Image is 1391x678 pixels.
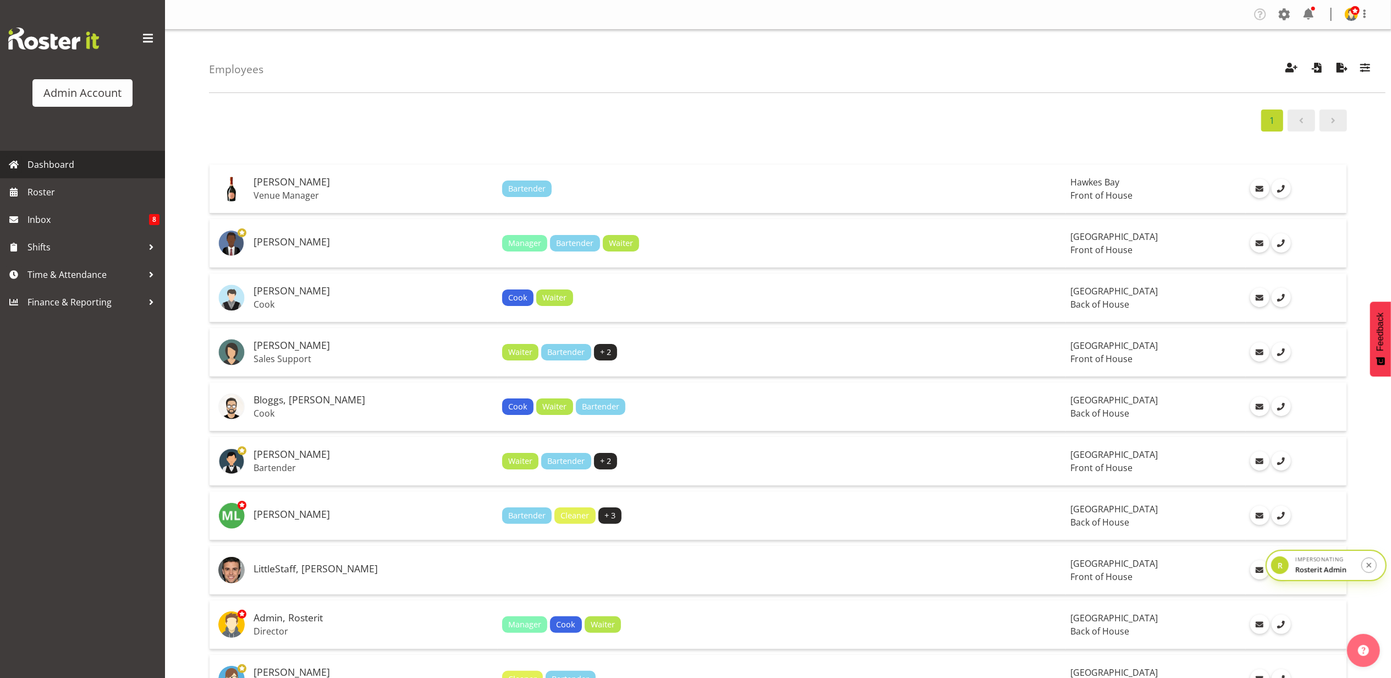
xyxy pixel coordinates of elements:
[508,237,541,249] span: Manager
[1319,110,1347,132] a: Page 2.
[508,510,546,522] span: Bartender
[149,214,160,225] span: 8
[1250,560,1269,579] a: Email Employee
[556,237,593,249] span: Bartender
[1272,288,1291,307] a: Call Employee
[28,184,160,200] span: Roster
[43,85,122,101] div: Admin Account
[508,401,527,413] span: Cook
[254,462,493,473] p: Bartender
[1272,233,1291,253] a: Call Employee
[254,667,493,678] h5: [PERSON_NAME]
[508,183,546,195] span: Bartender
[218,339,245,365] img: schwer-carlyab69f7ee6a4be7601e7f81c3b87cd41c.png
[1070,231,1158,243] span: [GEOGRAPHIC_DATA]
[1376,313,1385,351] span: Feedback
[609,237,633,249] span: Waiter
[1070,503,1158,515] span: [GEOGRAPHIC_DATA]
[542,292,567,304] span: Waiter
[1070,407,1129,419] span: Back of House
[8,28,99,50] img: Rosterit website logo
[218,557,245,583] img: littlestaff-mikebc47d224eb4882d73383c95184d49914.png
[28,211,149,228] span: Inbox
[218,285,245,311] img: smith-fred5cb75b6698732e3ea62c93ac23fc4902.png
[508,346,532,358] span: Waiter
[1330,57,1354,81] button: Export Employees
[1272,397,1291,416] a: Call Employee
[600,455,611,467] span: + 2
[1250,342,1269,362] a: Email Employee
[28,239,143,255] span: Shifts
[254,408,493,419] p: Cook
[254,613,493,624] h5: Admin, Rosterit
[1288,110,1315,132] a: Page 0.
[218,393,245,420] img: bloggs-joe87d083c31196ac9d24e57097d58c57ab.png
[1070,449,1158,461] span: [GEOGRAPHIC_DATA]
[28,266,143,283] span: Time & Attendance
[218,611,245,638] img: admin-rosteritf9cbda91fdf824d97c9d6345b1f660ea.png
[1070,516,1129,528] span: Back of House
[547,455,585,467] span: Bartender
[1070,394,1158,406] span: [GEOGRAPHIC_DATA]
[1070,176,1119,188] span: Hawkes Bay
[1305,57,1328,81] button: Import Employees
[1250,397,1269,416] a: Email Employee
[1250,615,1269,634] a: Email Employee
[1272,451,1291,471] a: Call Employee
[1070,557,1158,570] span: [GEOGRAPHIC_DATA]
[1250,288,1269,307] a: Email Employee
[1272,615,1291,634] a: Call Employee
[508,292,527,304] span: Cook
[1280,57,1303,81] button: Create Employees
[1250,451,1269,471] a: Email Employee
[1070,189,1132,201] span: Front of House
[218,502,245,529] img: mike-little11059.jpg
[218,176,245,202] img: bush-becky1d0cec1ee6ad7866dd00d3afec1490f4.png
[556,619,575,631] span: Cook
[508,619,541,631] span: Manager
[1345,8,1358,21] img: admin-rosteritf9cbda91fdf824d97c9d6345b1f660ea.png
[218,448,245,474] img: wu-kevin5aaed71ed01d5805973613cd15694a89.png
[254,299,493,310] p: Cook
[254,353,493,364] p: Sales Support
[254,237,493,248] h5: [PERSON_NAME]
[1272,506,1291,525] a: Call Employee
[1070,571,1132,583] span: Front of House
[1070,353,1132,365] span: Front of House
[254,340,493,351] h5: [PERSON_NAME]
[1070,340,1158,352] span: [GEOGRAPHIC_DATA]
[1250,179,1269,198] a: Email Employee
[28,294,143,310] span: Finance & Reporting
[1272,179,1291,198] a: Call Employee
[1070,462,1132,474] span: Front of House
[254,395,493,406] h5: Bloggs, [PERSON_NAME]
[604,510,615,522] span: + 3
[254,286,493,297] h5: [PERSON_NAME]
[1358,645,1369,656] img: help-xxl-2.png
[1370,302,1391,376] button: Feedback - Show survey
[209,63,263,75] h4: Employees
[1354,57,1377,81] button: Filter Employees
[218,230,245,256] img: black-ianbbb17ca7de4945c725cbf0de5c0c82ee.png
[254,509,493,520] h5: [PERSON_NAME]
[1070,285,1158,297] span: [GEOGRAPHIC_DATA]
[542,401,567,413] span: Waiter
[1070,625,1129,637] span: Back of House
[254,449,493,460] h5: [PERSON_NAME]
[582,401,619,413] span: Bartender
[591,619,615,631] span: Waiter
[254,626,493,637] p: Director
[508,455,532,467] span: Waiter
[1272,342,1291,362] a: Call Employee
[1070,298,1129,310] span: Back of House
[1250,506,1269,525] a: Email Employee
[560,510,589,522] span: Cleaner
[254,564,493,575] h5: LittleStaff, [PERSON_NAME]
[1250,233,1269,253] a: Email Employee
[547,346,585,358] span: Bartender
[254,177,493,188] h5: [PERSON_NAME]
[1070,612,1158,624] span: [GEOGRAPHIC_DATA]
[28,156,160,173] span: Dashboard
[600,346,611,358] span: + 2
[1361,557,1377,573] button: Stop impersonation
